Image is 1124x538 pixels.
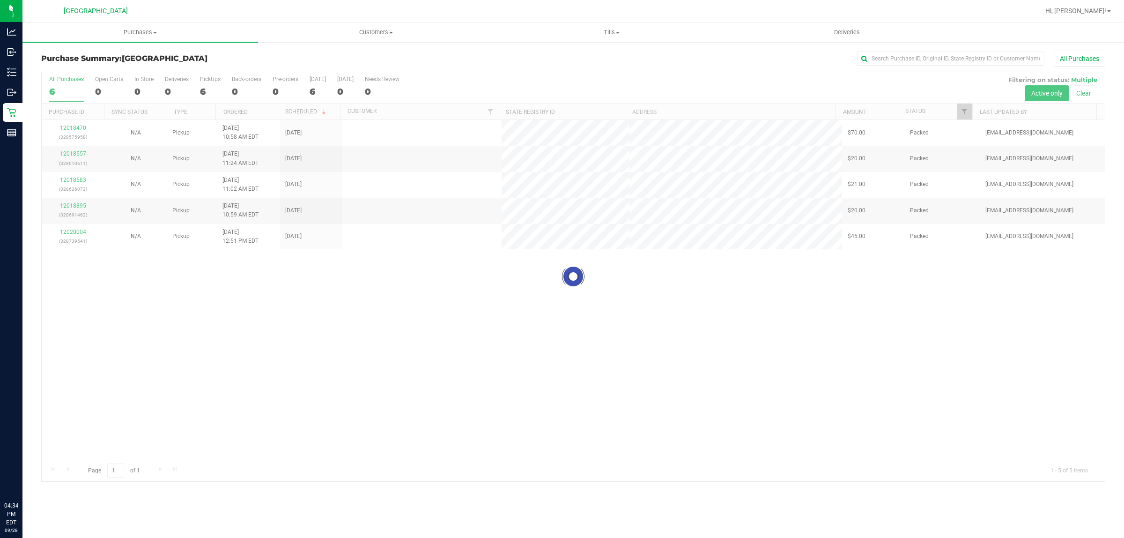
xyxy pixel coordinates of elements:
iframe: Resource center [9,463,37,491]
span: Tills [494,28,729,37]
inline-svg: Reports [7,128,16,137]
h3: Purchase Summary: [41,54,396,63]
inline-svg: Retail [7,108,16,117]
inline-svg: Outbound [7,88,16,97]
button: All Purchases [1054,51,1105,67]
input: Search Purchase ID, Original ID, State Registry ID or Customer Name... [857,52,1044,66]
p: 04:34 PM EDT [4,501,18,527]
span: Purchases [22,28,258,37]
inline-svg: Analytics [7,27,16,37]
a: Purchases [22,22,258,42]
span: Customers [259,28,493,37]
iframe: Resource center unread badge [28,462,39,473]
span: Deliveries [821,28,873,37]
span: [GEOGRAPHIC_DATA] [64,7,128,15]
inline-svg: Inbound [7,47,16,57]
span: Hi, [PERSON_NAME]! [1045,7,1106,15]
a: Deliveries [729,22,965,42]
inline-svg: Inventory [7,67,16,77]
span: [GEOGRAPHIC_DATA] [122,54,207,63]
a: Customers [258,22,494,42]
a: Tills [494,22,729,42]
p: 09/28 [4,527,18,534]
